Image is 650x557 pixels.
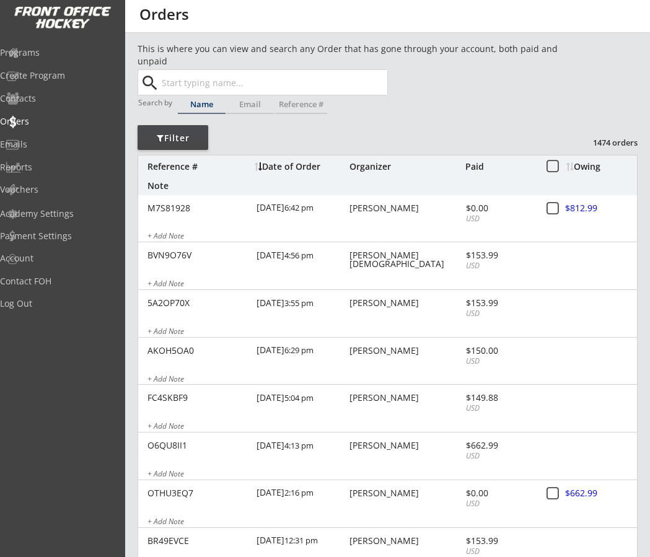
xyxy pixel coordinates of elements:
div: Reference # [147,162,248,171]
div: USD [466,214,532,224]
div: Email [226,100,274,108]
div: USD [466,309,532,319]
div: $662.99 [466,441,532,450]
div: M7S81928 [147,204,249,213]
div: [DATE] [257,242,346,270]
div: $812.99 [565,204,637,213]
div: $153.99 [466,251,532,260]
div: + Add Note [147,328,637,338]
div: [PERSON_NAME] [349,204,462,213]
div: [PERSON_NAME] [349,393,462,402]
div: 5A2OP70X [147,299,249,307]
div: [PERSON_NAME] [349,489,462,498]
font: 4:13 pm [284,440,314,451]
div: $153.99 [466,299,532,307]
div: BVN9O76V [147,251,249,260]
div: Organizer [349,162,462,171]
div: [DATE] [257,385,346,413]
div: Paid [465,162,532,171]
div: 1474 orders [573,137,638,148]
button: search [139,73,160,93]
div: $0.00 [466,489,532,498]
div: Date of Order [255,162,346,171]
div: USD [466,546,532,557]
div: + Add Note [147,470,637,480]
div: [DATE] [257,432,346,460]
font: 2:16 pm [284,487,314,498]
div: Filter [138,132,208,144]
div: [PERSON_NAME] [349,441,462,450]
div: Reference # [274,100,327,108]
div: O6QU8II1 [147,441,249,450]
div: FC4SKBF9 [147,393,249,402]
div: USD [466,403,532,414]
font: 6:42 pm [284,202,314,213]
div: $153.99 [466,537,532,545]
div: USD [466,261,532,271]
div: [PERSON_NAME] [349,537,462,545]
div: Note [147,182,637,190]
font: 4:56 pm [284,250,314,261]
div: [PERSON_NAME] [349,299,462,307]
div: Owing [566,162,638,171]
input: Start typing name... [159,70,387,95]
div: [DATE] [257,290,346,318]
div: $0.00 [466,204,532,213]
div: OTHU3EQ7 [147,489,249,498]
font: 5:04 pm [284,392,314,403]
div: + Add Note [147,518,637,528]
div: AKOH5OA0 [147,346,249,355]
div: USD [466,499,532,509]
div: + Add Note [147,423,637,432]
div: Name [178,100,226,108]
div: + Add Note [147,375,637,385]
div: + Add Note [147,232,637,242]
div: USD [466,356,532,367]
div: Search by [138,99,173,107]
font: 3:55 pm [284,297,314,309]
font: 6:29 pm [284,344,314,356]
div: [DATE] [257,528,346,556]
div: [PERSON_NAME][DEMOGRAPHIC_DATA] [349,251,462,268]
div: [DATE] [257,195,346,223]
div: BR49EVCE [147,537,249,545]
font: 12:31 pm [284,535,318,546]
div: + Add Note [147,280,637,290]
div: $150.00 [466,346,532,355]
div: [DATE] [257,338,346,366]
div: [DATE] [257,480,346,508]
div: $662.99 [565,489,637,498]
div: This is where you can view and search any Order that has gone through your account, both paid and... [138,43,567,67]
div: $149.88 [466,393,532,402]
div: [PERSON_NAME] [349,346,462,355]
div: USD [466,451,532,462]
